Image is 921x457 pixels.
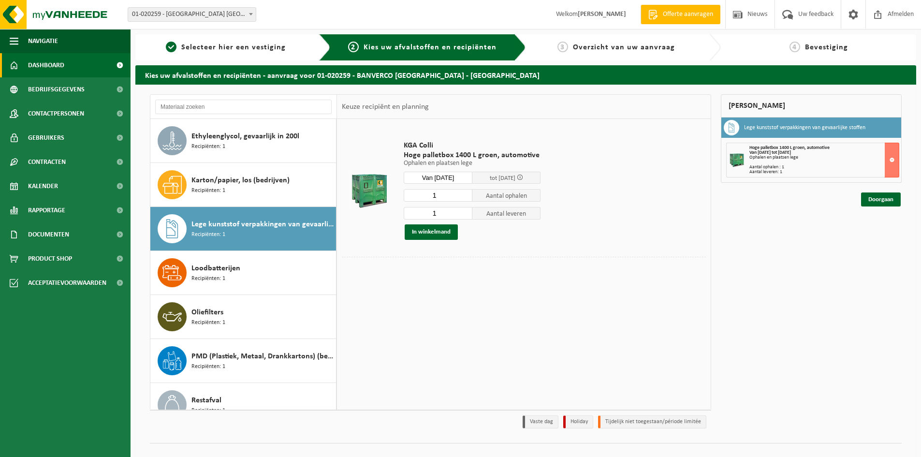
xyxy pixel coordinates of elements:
p: Ophalen en plaatsen lege [404,160,541,167]
button: Loodbatterijen Recipiënten: 1 [150,251,336,295]
span: Bedrijfsgegevens [28,77,85,102]
span: 01-020259 - BANVERCO NV - OOSTENDE [128,7,256,22]
span: Hoge palletbox 1400 L groen, automotive [404,150,541,160]
button: Oliefilters Recipiënten: 1 [150,295,336,339]
span: Documenten [28,222,69,247]
span: Recipiënten: 1 [191,186,225,195]
button: Ethyleenglycol, gevaarlijk in 200l Recipiënten: 1 [150,119,336,163]
span: Overzicht van uw aanvraag [573,44,675,51]
span: Offerte aanvragen [660,10,716,19]
span: Karton/papier, los (bedrijven) [191,175,290,186]
a: 1Selecteer hier een vestiging [140,42,311,53]
span: Contactpersonen [28,102,84,126]
a: Offerte aanvragen [641,5,720,24]
span: Aantal ophalen [472,189,541,202]
li: Tijdelijk niet toegestaan/période limitée [598,415,706,428]
span: Kies uw afvalstoffen en recipiënten [364,44,497,51]
h3: Lege kunststof verpakkingen van gevaarlijke stoffen [744,120,865,135]
li: Holiday [563,415,593,428]
strong: [PERSON_NAME] [578,11,626,18]
button: In winkelmand [405,224,458,240]
span: Rapportage [28,198,65,222]
span: Recipiënten: 1 [191,362,225,371]
span: Recipiënten: 1 [191,406,225,415]
div: Aantal ophalen : 1 [749,165,899,170]
div: [PERSON_NAME] [721,94,902,118]
button: Karton/papier, los (bedrijven) Recipiënten: 1 [150,163,336,207]
span: Restafval [191,395,221,406]
span: Loodbatterijen [191,263,240,274]
div: Aantal leveren: 1 [749,170,899,175]
span: Recipiënten: 1 [191,274,225,283]
li: Vaste dag [523,415,558,428]
span: PMD (Plastiek, Metaal, Drankkartons) (bedrijven) [191,351,334,362]
span: Aantal leveren [472,207,541,220]
button: PMD (Plastiek, Metaal, Drankkartons) (bedrijven) Recipiënten: 1 [150,339,336,383]
span: Gebruikers [28,126,64,150]
span: Hoge palletbox 1400 L groen, automotive [749,145,830,150]
span: Selecteer hier een vestiging [181,44,286,51]
span: Ethyleenglycol, gevaarlijk in 200l [191,131,299,142]
h2: Kies uw afvalstoffen en recipiënten - aanvraag voor 01-020259 - BANVERCO [GEOGRAPHIC_DATA] - [GEO... [135,65,916,84]
span: Contracten [28,150,66,174]
span: Navigatie [28,29,58,53]
div: Ophalen en plaatsen lege [749,155,899,160]
span: 2 [348,42,359,52]
button: Lege kunststof verpakkingen van gevaarlijke stoffen Recipiënten: 1 [150,207,336,251]
span: Dashboard [28,53,64,77]
span: 4 [789,42,800,52]
input: Materiaal zoeken [155,100,332,114]
span: Lege kunststof verpakkingen van gevaarlijke stoffen [191,219,334,230]
span: 3 [557,42,568,52]
span: 01-020259 - BANVERCO NV - OOSTENDE [128,8,256,21]
a: Doorgaan [861,192,901,206]
span: tot [DATE] [490,175,515,181]
input: Selecteer datum [404,172,472,184]
span: 1 [166,42,176,52]
span: Recipiënten: 1 [191,142,225,151]
span: Product Shop [28,247,72,271]
span: Bevestiging [805,44,848,51]
strong: Van [DATE] tot [DATE] [749,150,791,155]
span: Recipiënten: 1 [191,318,225,327]
span: Acceptatievoorwaarden [28,271,106,295]
span: KGA Colli [404,141,541,150]
span: Kalender [28,174,58,198]
span: Oliefilters [191,307,223,318]
span: Recipiënten: 1 [191,230,225,239]
div: Keuze recipiënt en planning [337,95,434,119]
button: Restafval Recipiënten: 1 [150,383,336,427]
